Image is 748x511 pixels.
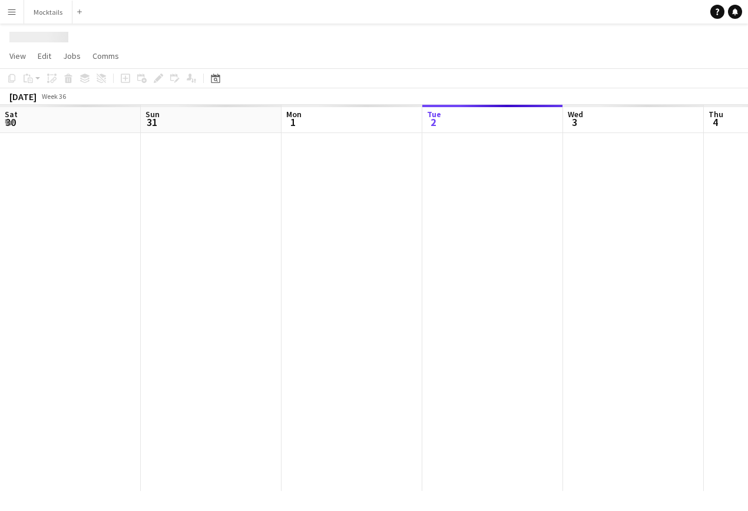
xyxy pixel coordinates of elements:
[145,109,160,120] span: Sun
[63,51,81,61] span: Jobs
[92,51,119,61] span: Comms
[58,48,85,64] a: Jobs
[425,115,441,129] span: 2
[88,48,124,64] a: Comms
[9,51,26,61] span: View
[3,115,18,129] span: 30
[33,48,56,64] a: Edit
[38,51,51,61] span: Edit
[39,92,68,101] span: Week 36
[709,109,723,120] span: Thu
[284,115,302,129] span: 1
[5,109,18,120] span: Sat
[568,109,583,120] span: Wed
[144,115,160,129] span: 31
[286,109,302,120] span: Mon
[24,1,72,24] button: Mocktails
[427,109,441,120] span: Tue
[5,48,31,64] a: View
[707,115,723,129] span: 4
[9,91,37,102] div: [DATE]
[566,115,583,129] span: 3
